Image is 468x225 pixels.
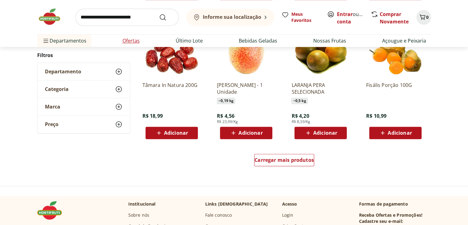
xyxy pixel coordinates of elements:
[388,130,412,135] span: Adicionar
[254,157,314,162] span: Carregar mais produtos
[382,37,426,44] a: Açougue e Peixaria
[416,10,431,25] button: Carrinho
[128,212,149,218] a: Sobre nós
[217,112,234,119] span: R$ 4,56
[426,14,429,20] span: 0
[366,82,425,95] a: Fisális Porção 100G
[291,18,350,77] img: LARANJA PERA SELECIONADA
[142,82,201,95] a: Tâmara In Natura 200G
[217,82,275,95] a: [PERSON_NAME] - 1 Unidade
[142,18,201,77] img: Tâmara In Natura 200G
[239,37,277,44] a: Bebidas Geladas
[38,63,130,80] button: Departamento
[337,10,364,25] span: ou
[128,201,156,207] p: Institucional
[282,212,294,218] a: Login
[205,212,232,218] a: Fale conosco
[337,11,353,18] a: Entrar
[369,127,422,139] button: Adicionar
[45,121,58,128] span: Preço
[337,11,371,25] a: Criar conta
[359,201,431,207] p: Formas de pagamento
[45,86,69,92] span: Categoria
[45,104,60,110] span: Marca
[217,119,238,124] span: R$ 23,99/Kg
[122,37,140,44] a: Ofertas
[217,98,235,104] span: ~ 0,19 kg
[146,127,198,139] button: Adicionar
[38,116,130,133] button: Preço
[380,11,409,25] a: Comprar Novamente
[37,201,68,219] img: Hortifruti
[359,218,403,224] h3: Cadastre seu e-mail:
[366,112,386,119] span: R$ 10,99
[45,69,81,75] span: Departamento
[294,127,347,139] button: Adicionar
[291,82,350,95] a: LARANJA PERA SELECIONADA
[238,130,262,135] span: Adicionar
[42,33,50,48] button: Menu
[38,81,130,98] button: Categoria
[38,98,130,116] button: Marca
[186,9,274,26] button: Informe sua localização
[366,18,425,77] img: Fisális Porção 100G
[291,98,307,104] span: ~ 0,5 kg
[291,119,310,124] span: R$ 8,39/Kg
[282,201,297,207] p: Acesso
[176,37,203,44] a: Último Lote
[291,112,309,119] span: R$ 4,20
[75,9,179,26] input: search
[359,212,422,218] h3: Receba Ofertas e Promoções!
[203,14,261,20] b: Informe sua localização
[313,130,337,135] span: Adicionar
[313,37,346,44] a: Nossas Frutas
[220,127,272,139] button: Adicionar
[254,154,314,169] a: Carregar mais produtos
[282,11,320,23] a: Meus Favoritos
[37,7,68,26] img: Hortifruti
[42,33,86,48] span: Departamentos
[159,14,174,21] button: Submit Search
[164,130,188,135] span: Adicionar
[217,18,275,77] img: Pêra Forelle - 1 Unidade
[142,112,163,119] span: R$ 18,99
[205,201,268,207] p: Links [DEMOGRAPHIC_DATA]
[291,11,320,23] span: Meus Favoritos
[37,49,130,62] h2: Filtros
